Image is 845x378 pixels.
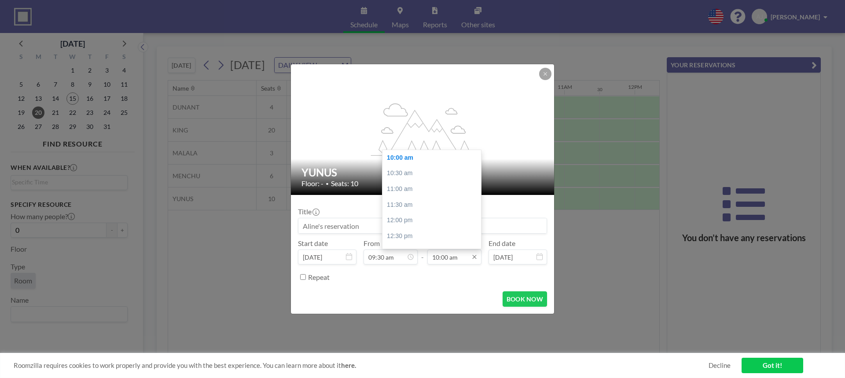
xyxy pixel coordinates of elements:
div: 11:00 am [382,181,486,197]
span: Floor: - [301,179,323,188]
label: End date [489,239,515,248]
h2: YUNUS [301,166,544,179]
input: Aline's reservation [298,218,547,233]
a: Decline [709,361,731,370]
div: 12:30 pm [382,228,486,244]
div: 01:00 pm [382,244,486,260]
label: Start date [298,239,328,248]
button: BOOK NOW [503,291,547,307]
div: 10:00 am [382,150,486,166]
div: 10:30 am [382,165,486,181]
a: here. [341,361,356,369]
div: 11:30 am [382,197,486,213]
a: Got it! [742,358,803,373]
span: • [326,180,329,187]
span: - [421,242,424,261]
label: Title [298,207,319,216]
label: From [364,239,380,248]
div: 12:00 pm [382,213,486,228]
span: Roomzilla requires cookies to work properly and provide you with the best experience. You can lea... [14,361,709,370]
span: Seats: 10 [331,179,358,188]
label: Repeat [308,273,330,282]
